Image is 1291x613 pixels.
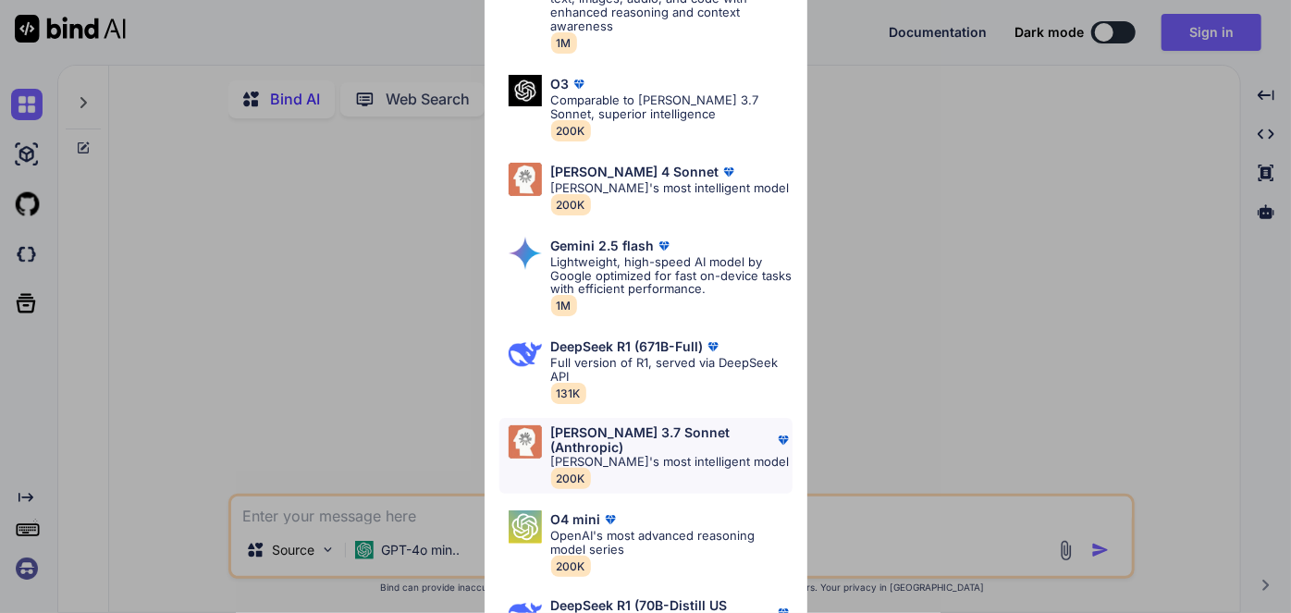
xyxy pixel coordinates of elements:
[509,425,542,459] img: Pick Models
[551,255,793,297] p: Lightweight, high-speed AI model by Google optimized for fast on-device tasks with efficient perf...
[551,556,591,577] span: 200K
[551,356,793,384] p: Full version of R1, served via DeepSeek API
[551,120,591,141] span: 200K
[704,337,722,356] img: premium
[551,468,591,489] span: 200K
[509,163,542,196] img: Pick Models
[551,425,774,455] p: [PERSON_NAME] 3.7 Sonnet (Anthropic)
[509,337,542,371] img: Pick Models
[774,431,793,449] img: premium
[551,239,655,253] p: Gemini 2.5 flash
[551,32,577,54] span: 1M
[551,339,704,354] p: DeepSeek R1 (671B-Full)
[719,163,738,181] img: premium
[551,295,577,316] span: 1M
[551,529,793,557] p: OpenAI's most advanced reasoning model series
[551,455,793,469] p: [PERSON_NAME]'s most intelligent model
[509,75,542,107] img: Pick Models
[551,194,591,215] span: 200K
[601,510,620,529] img: premium
[509,237,542,270] img: Pick Models
[551,383,586,404] span: 131K
[655,237,673,255] img: premium
[509,510,542,544] img: Pick Models
[570,75,588,93] img: premium
[551,77,570,92] p: O3
[551,181,790,195] p: [PERSON_NAME]'s most intelligent model
[551,93,793,121] p: Comparable to [PERSON_NAME] 3.7 Sonnet, superior intelligence
[551,165,719,179] p: [PERSON_NAME] 4 Sonnet
[551,512,601,527] p: O4 mini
